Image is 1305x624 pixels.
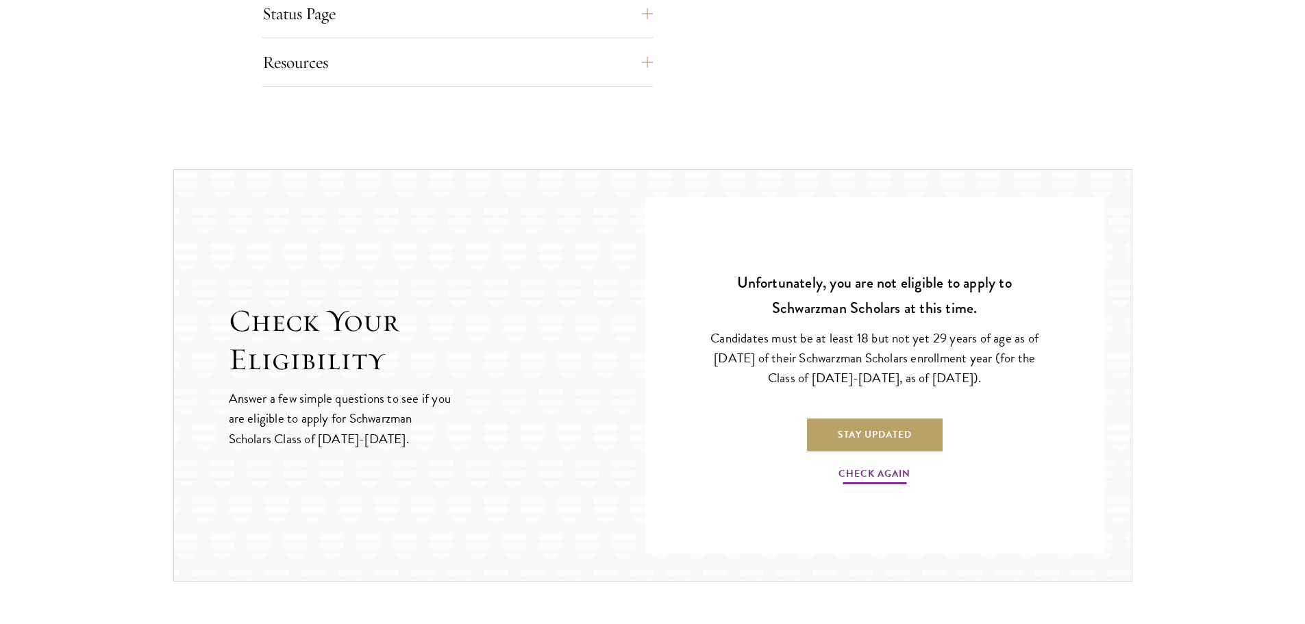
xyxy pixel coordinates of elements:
p: Candidates must be at least 18 but not yet 29 years of age as of [DATE] of their Schwarzman Schol... [707,328,1043,388]
a: Stay Updated [807,419,943,451]
h2: Check Your Eligibility [229,302,645,379]
p: Answer a few simple questions to see if you are eligible to apply for Schwarzman Scholars Class o... [229,388,453,448]
button: Resources [262,46,653,79]
a: Check Again [838,465,910,486]
strong: Unfortunately, you are not eligible to apply to Schwarzman Scholars at this time. [737,271,1011,319]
